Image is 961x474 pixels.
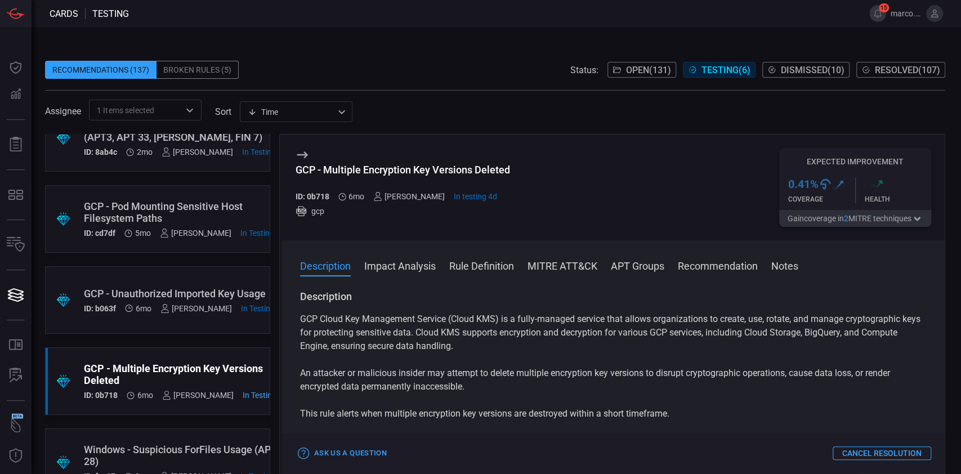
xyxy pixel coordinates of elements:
button: Impact Analysis [364,258,436,272]
button: Open [182,102,198,118]
button: Cards [2,281,29,308]
div: Recommendations (137) [45,61,157,79]
button: Dismissed(10) [762,62,850,78]
p: GCP Cloud Key Management Service (Cloud KMS) is a fully-managed service that allows organizations... [300,312,927,353]
span: Testing ( 6 ) [701,65,750,75]
div: [PERSON_NAME] [162,147,233,156]
div: GCP - Pod Mounting Sensitive Host Filesystem Paths [84,200,285,224]
div: Broken Rules (5) [157,61,239,79]
button: Gaincoverage in2MITRE techniques [779,210,931,227]
h3: 0.41 % [788,177,819,191]
button: ALERT ANALYSIS [2,362,29,389]
button: Detections [2,81,29,108]
span: Status: [570,65,598,75]
button: Recommendation [678,258,758,272]
div: Windows - Suspicious ForFiles Usage (APT 28) [84,444,285,467]
span: 15 [879,3,889,12]
span: Cards [50,8,78,19]
button: APT Groups [611,258,664,272]
span: testing [92,8,129,19]
button: Rule Definition [449,258,514,272]
div: gcp [296,205,510,217]
h5: ID: 0b718 [296,192,329,201]
div: [PERSON_NAME] [373,192,445,201]
button: Description [300,258,351,272]
h3: Description [300,290,927,303]
span: 2 [844,214,848,223]
span: Feb 27, 2025 12:25 AM [137,391,153,400]
div: GCP - Multiple Encryption Key Versions Deleted [296,164,510,176]
span: Aug 11, 2025 3:14 PM [241,304,285,313]
button: 15 [869,5,886,22]
h5: ID: cd7df [84,229,115,238]
span: Resolved ( 107 ) [875,65,940,75]
button: Ask Us a Question [296,445,390,462]
div: Health [865,195,932,203]
h5: ID: 0b718 [84,391,118,400]
button: Dashboard [2,54,29,81]
span: Aug 11, 2025 3:08 PM [240,229,285,238]
button: Cancel Resolution [833,446,931,460]
span: Aug 11, 2025 3:12 PM [243,391,287,400]
button: Reports [2,131,29,158]
div: GCP - Unauthorized Imported Key Usage [84,288,285,299]
label: sort [215,106,231,117]
button: Threat Intelligence [2,442,29,469]
button: Testing(6) [683,62,756,78]
span: Feb 27, 2025 12:25 AM [348,192,364,201]
div: Time [248,106,334,118]
h5: Expected Improvement [779,157,931,166]
span: Feb 27, 2025 12:26 AM [136,304,151,313]
button: Rule Catalog [2,332,29,359]
div: [PERSON_NAME] [162,391,234,400]
div: GCP - Multiple Encryption Key Versions Deleted [84,363,287,386]
h5: ID: 8ab4c [84,147,117,156]
div: [PERSON_NAME] [160,229,231,238]
span: Dismissed ( 10 ) [781,65,844,75]
button: MITRE ATT&CK [528,258,597,272]
span: Mar 11, 2025 2:38 AM [135,229,151,238]
span: Assignee [45,106,81,117]
span: Aug 11, 2025 3:12 PM [454,192,497,201]
button: MITRE - Detection Posture [2,181,29,208]
p: An attacker or malicious insider may attempt to delete multiple encryption key versions to disrup... [300,366,927,393]
span: Open ( 131 ) [626,65,671,75]
button: Resolved(107) [856,62,945,78]
button: Inventory [2,231,29,258]
span: marco.[PERSON_NAME] [891,9,922,18]
span: 1 Items selected [97,105,154,116]
button: Wingman [2,412,29,439]
button: Open(131) [607,62,676,78]
span: Aug 11, 2025 3:17 PM [242,147,287,156]
h5: ID: b063f [84,304,116,313]
span: Jun 25, 2025 3:18 AM [137,147,153,156]
div: Coverage [788,195,855,203]
div: [PERSON_NAME] [160,304,232,313]
p: This rule alerts when multiple encryption key versions are destroyed within a short timeframe. [300,407,927,421]
button: Notes [771,258,798,272]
